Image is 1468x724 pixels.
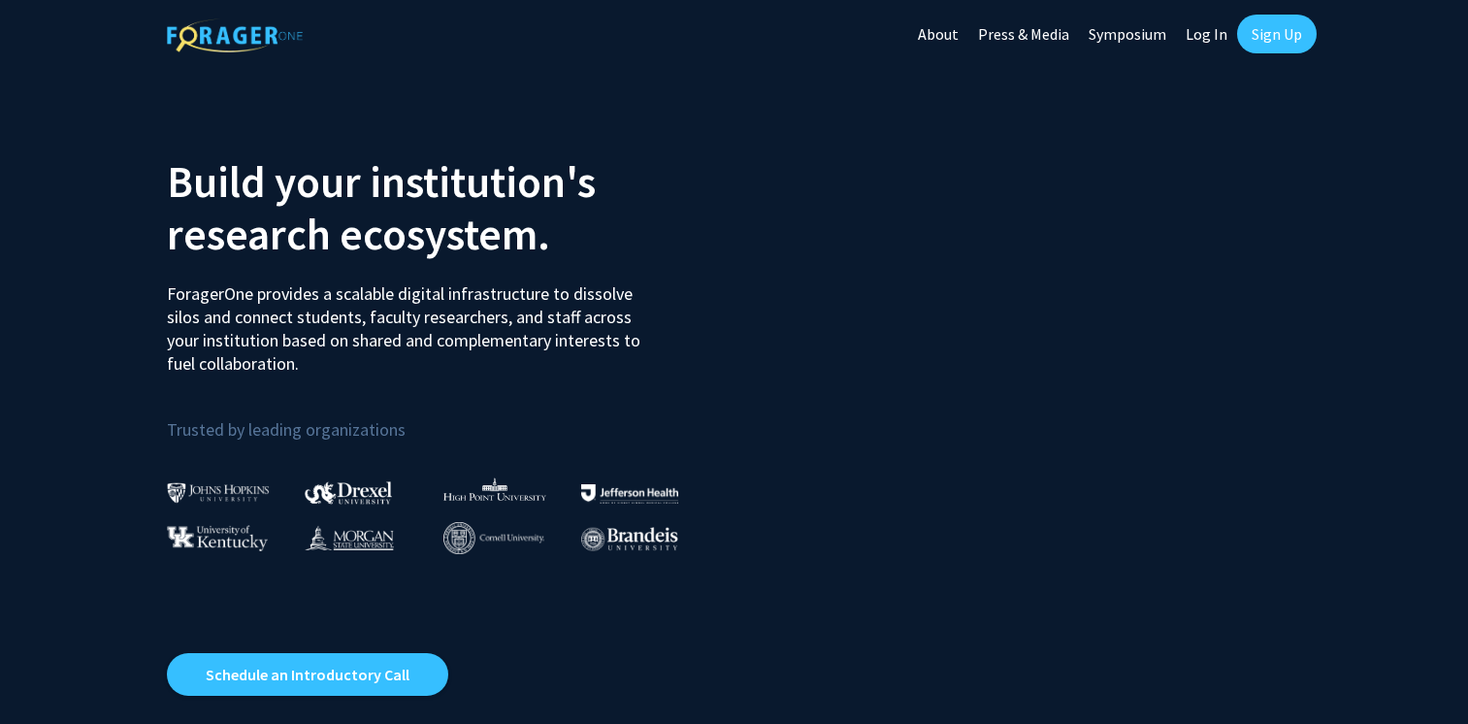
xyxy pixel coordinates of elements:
[167,268,654,376] p: ForagerOne provides a scalable digital infrastructure to dissolve silos and connect students, fac...
[581,527,678,551] img: Brandeis University
[443,522,544,554] img: Cornell University
[443,477,546,501] img: High Point University
[1237,15,1317,53] a: Sign Up
[305,481,392,504] img: Drexel University
[167,525,268,551] img: University of Kentucky
[167,653,448,696] a: Opens in a new tab
[305,525,394,550] img: Morgan State University
[167,482,270,503] img: Johns Hopkins University
[581,484,678,503] img: Thomas Jefferson University
[167,391,720,444] p: Trusted by leading organizations
[167,155,720,260] h2: Build your institution's research ecosystem.
[167,18,303,52] img: ForagerOne Logo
